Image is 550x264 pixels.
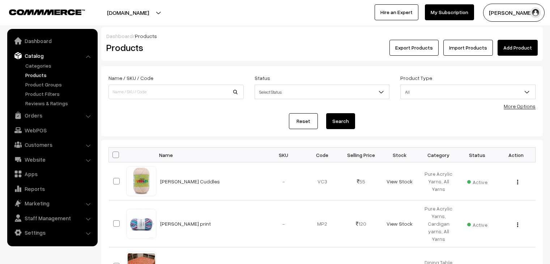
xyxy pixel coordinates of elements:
a: Website [9,153,95,166]
a: Settings [9,226,95,239]
a: Add Product [498,40,538,56]
span: Active [467,176,487,186]
a: Hire an Expert [375,4,418,20]
td: - [264,162,303,200]
label: Status [255,74,270,82]
img: user [530,7,541,18]
span: All [400,85,536,99]
a: View Stock [387,178,413,184]
a: Staff Management [9,212,95,225]
a: Dashboard [9,34,95,47]
img: Menu [517,180,518,184]
th: Code [303,148,342,162]
span: All [401,86,535,98]
th: SKU [264,148,303,162]
a: Apps [9,167,95,180]
a: Reset [289,113,318,129]
a: WebPOS [9,124,95,137]
input: Name / SKU / Code [108,85,244,99]
th: Selling Price [342,148,380,162]
a: Dashboard [106,33,133,39]
a: Import Products [443,40,493,56]
h2: Products [106,42,243,53]
td: Pure Acrylic Yarns, Cardigan yarns, All Yarns [419,200,458,247]
a: Categories [24,62,95,69]
button: Search [326,113,355,129]
td: 120 [342,200,380,247]
button: [PERSON_NAME]… [483,4,545,22]
label: Product Type [400,74,432,82]
td: VC3 [303,162,342,200]
a: More Options [504,103,536,109]
span: Products [135,33,157,39]
td: - [264,200,303,247]
th: Category [419,148,458,162]
a: [PERSON_NAME] print [160,221,211,227]
a: My Subscription [425,4,474,20]
td: Pure Acrylic Yarns, All Yarns [419,162,458,200]
span: Select Status [255,86,389,98]
a: Catalog [9,49,95,62]
th: Status [458,148,496,162]
label: Name / SKU / Code [108,74,153,82]
th: Name [156,148,264,162]
span: Active [467,219,487,229]
span: Select Status [255,85,390,99]
img: COMMMERCE [9,9,85,15]
a: Reviews & Ratings [24,99,95,107]
td: MP2 [303,200,342,247]
button: [DOMAIN_NAME] [82,4,174,22]
a: Product Filters [24,90,95,98]
td: 55 [342,162,380,200]
button: Export Products [389,40,439,56]
a: Product Groups [24,81,95,88]
a: Orders [9,109,95,122]
a: Customers [9,138,95,151]
img: Menu [517,222,518,227]
a: [PERSON_NAME] Cuddles [160,178,220,184]
a: Reports [9,182,95,195]
th: Action [496,148,535,162]
a: COMMMERCE [9,7,72,16]
div: / [106,32,538,40]
th: Stock [380,148,419,162]
a: Products [24,71,95,79]
a: View Stock [387,221,413,227]
a: Marketing [9,197,95,210]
